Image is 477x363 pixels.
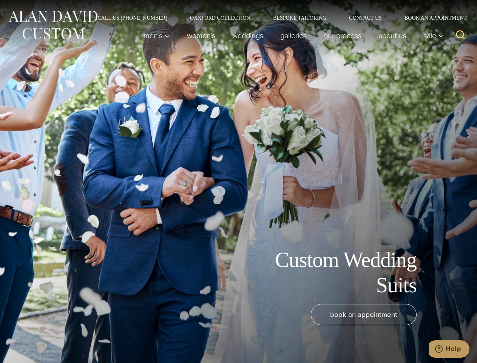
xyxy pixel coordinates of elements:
a: Bespoke Tailoring [262,15,338,20]
span: book an appointment [330,309,397,320]
a: Galleries [272,28,315,43]
nav: Secondary Navigation [86,15,469,20]
a: weddings [224,28,272,43]
a: book an appointment [311,304,417,325]
a: Our Process [315,28,370,43]
button: Men’s sub menu toggle [135,28,179,43]
a: About Us [370,28,415,43]
img: Alan David Custom [8,8,98,42]
a: Women’s [179,28,224,43]
button: Sale sub menu toggle [415,28,448,43]
nav: Primary Navigation [135,28,448,43]
a: Book an Appointment [393,15,469,20]
a: Contact Us [338,15,393,20]
button: View Search Form [451,26,469,45]
iframe: Opens a widget where you can chat to one of our agents [429,340,469,359]
a: Oxxford Collection [179,15,262,20]
a: Call Us [PHONE_NUMBER] [86,15,179,20]
h1: Custom Wedding Suits [247,247,417,298]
